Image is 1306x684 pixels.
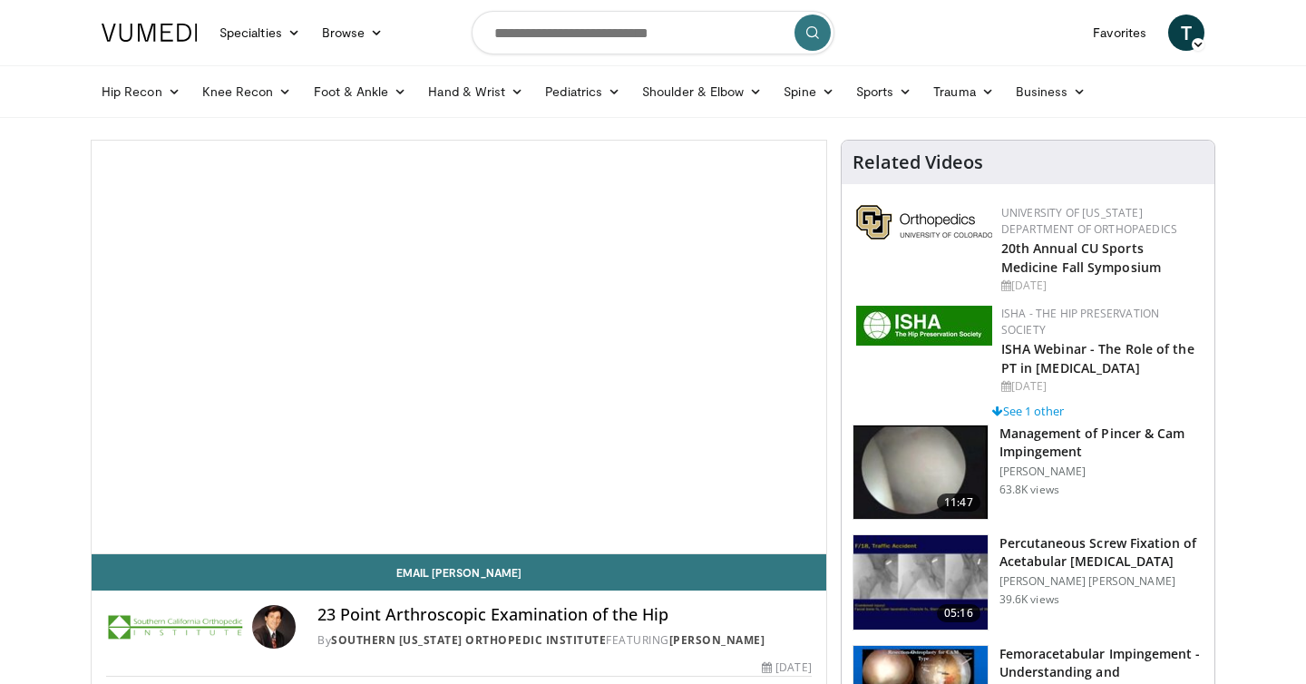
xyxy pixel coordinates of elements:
[1005,73,1097,110] a: Business
[1001,278,1200,294] div: [DATE]
[853,535,988,630] img: 134112_0000_1.png.150x105_q85_crop-smart_upscale.jpg
[853,534,1204,630] a: 05:16 Percutaneous Screw Fixation of Acetabular [MEDICAL_DATA] [PERSON_NAME] [PERSON_NAME] 39.6K ...
[191,73,303,110] a: Knee Recon
[773,73,844,110] a: Spine
[252,605,296,649] img: Avatar
[856,306,992,346] img: a9f71565-a949-43e5-a8b1-6790787a27eb.jpg.150x105_q85_autocrop_double_scale_upscale_version-0.2.jpg
[999,483,1059,497] p: 63.8K views
[937,493,980,512] span: 11:47
[92,554,826,591] a: Email [PERSON_NAME]
[853,425,988,520] img: 38483_0000_3.png.150x105_q85_crop-smart_upscale.jpg
[317,605,811,625] h4: 23 Point Arthroscopic Examination of the Hip
[631,73,773,110] a: Shoulder & Elbow
[1001,205,1177,237] a: University of [US_STATE] Department of Orthopaedics
[856,205,992,239] img: 355603a8-37da-49b6-856f-e00d7e9307d3.png.150x105_q85_autocrop_double_scale_upscale_version-0.2.png
[937,604,980,622] span: 05:16
[1001,378,1200,395] div: [DATE]
[209,15,311,51] a: Specialties
[992,403,1064,419] a: See 1 other
[1082,15,1157,51] a: Favorites
[999,425,1204,461] h3: Management of Pincer & Cam Impingement
[417,73,534,110] a: Hand & Wrist
[853,425,1204,521] a: 11:47 Management of Pincer & Cam Impingement [PERSON_NAME] 63.8K views
[92,141,826,554] video-js: Video Player
[91,73,191,110] a: Hip Recon
[762,660,811,676] div: [DATE]
[999,464,1204,479] p: [PERSON_NAME]
[999,592,1059,607] p: 39.6K views
[853,151,983,173] h4: Related Videos
[669,632,765,648] a: [PERSON_NAME]
[845,73,923,110] a: Sports
[1001,306,1160,337] a: ISHA - The Hip Preservation Society
[102,24,198,42] img: VuMedi Logo
[331,632,606,648] a: Southern [US_STATE] Orthopedic Institute
[1168,15,1204,51] a: T
[317,632,811,649] div: By FEATURING
[303,73,418,110] a: Foot & Ankle
[999,574,1204,589] p: [PERSON_NAME] [PERSON_NAME]
[311,15,395,51] a: Browse
[999,534,1204,571] h3: Percutaneous Screw Fixation of Acetabular [MEDICAL_DATA]
[922,73,1005,110] a: Trauma
[534,73,631,110] a: Pediatrics
[472,11,834,54] input: Search topics, interventions
[1001,239,1161,276] a: 20th Annual CU Sports Medicine Fall Symposium
[1001,340,1194,376] a: ISHA Webinar - The Role of the PT in [MEDICAL_DATA]
[106,605,245,649] img: Southern California Orthopedic Institute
